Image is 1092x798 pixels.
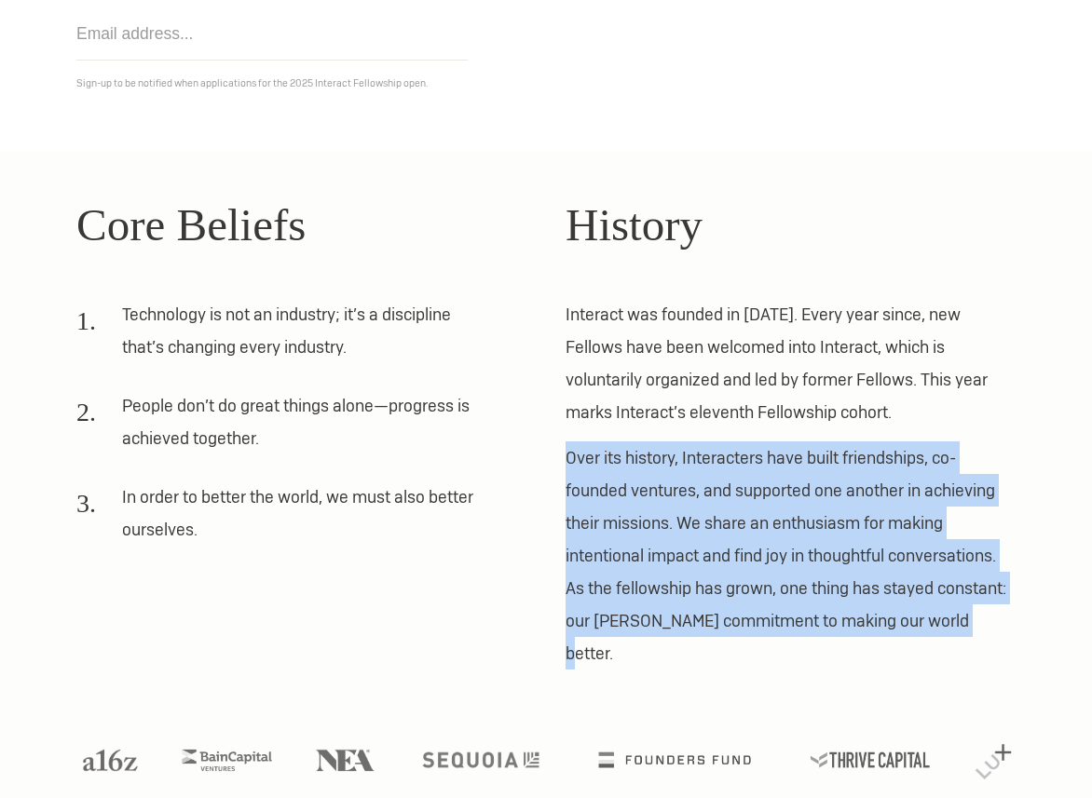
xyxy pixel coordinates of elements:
li: People don’t do great things alone—progress is achieved together. [76,389,487,467]
li: In order to better the world, we must also better ourselves. [76,480,487,559]
img: Sequoia logo [422,752,539,767]
input: Email address... [76,7,468,61]
h2: History [566,191,1016,260]
p: Interact was founded in [DATE]. Every year since, new Fellows have been welcomed into Interact, w... [566,298,1016,428]
img: Thrive Capital logo [811,752,930,767]
img: Founders Fund logo [598,752,750,767]
img: NEA logo [316,750,375,771]
p: Over its history, Interacters have built friendships, co-founded ventures, and supported one anot... [566,441,1016,670]
li: Technology is not an industry; it’s a discipline that’s changing every industry. [76,298,487,376]
img: Lux Capital logo [976,744,1012,779]
img: A16Z logo [83,750,137,771]
p: Sign-up to be notified when applications for the 2025 Interact Fellowship open. [76,74,1016,93]
img: Bain Capital Ventures logo [182,750,271,771]
h2: Core Beliefs [76,191,526,260]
